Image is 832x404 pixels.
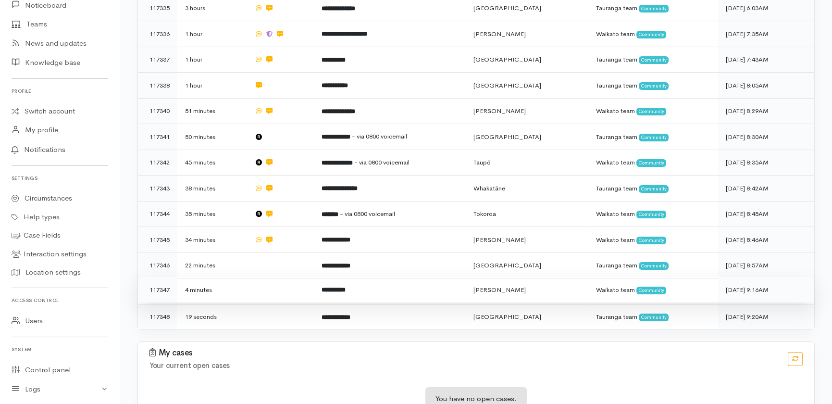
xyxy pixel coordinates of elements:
[588,73,718,99] td: Tauranga team
[138,21,177,47] td: 117336
[12,294,108,307] h6: Access control
[12,85,108,98] h6: Profile
[138,252,177,278] td: 117346
[149,348,776,358] h3: My cases
[639,134,669,141] span: Community
[639,82,669,90] span: Community
[177,73,247,99] td: 1 hour
[639,5,669,13] span: Community
[718,277,814,303] td: [DATE] 9:16AM
[588,21,718,47] td: Waikato team
[473,313,541,321] span: [GEOGRAPHIC_DATA]
[718,150,814,176] td: [DATE] 8:35AM
[138,176,177,202] td: 117343
[138,47,177,73] td: 117337
[138,150,177,176] td: 117342
[636,287,667,294] span: Community
[588,98,718,124] td: Waikato team
[138,73,177,99] td: 117338
[718,252,814,278] td: [DATE] 8:57AM
[588,277,718,303] td: Waikato team
[718,73,814,99] td: [DATE] 8:05AM
[177,124,247,150] td: 50 minutes
[177,47,247,73] td: 1 hour
[588,227,718,253] td: Waikato team
[718,21,814,47] td: [DATE] 7:35AM
[588,124,718,150] td: Tauranga team
[138,201,177,227] td: 117344
[12,343,108,356] h6: System
[473,286,526,294] span: [PERSON_NAME]
[718,98,814,124] td: [DATE] 8:29AM
[718,176,814,202] td: [DATE] 8:42AM
[718,304,814,329] td: [DATE] 9:20AM
[352,132,407,140] span: - via 0800 voicemail
[473,184,505,192] span: Whakatāne
[177,98,247,124] td: 51 minutes
[138,304,177,329] td: 117348
[177,201,247,227] td: 35 minutes
[177,21,247,47] td: 1 hour
[636,31,667,38] span: Community
[354,158,410,166] span: - via 0800 voicemail
[138,124,177,150] td: 117341
[149,362,776,370] h4: Your current open cases
[177,150,247,176] td: 45 minutes
[636,237,667,244] span: Community
[473,55,541,63] span: [GEOGRAPHIC_DATA]
[473,4,541,12] span: [GEOGRAPHIC_DATA]
[588,201,718,227] td: Waikato team
[177,252,247,278] td: 22 minutes
[473,30,526,38] span: [PERSON_NAME]
[138,227,177,253] td: 117345
[636,108,667,115] span: Community
[588,47,718,73] td: Tauranga team
[639,56,669,64] span: Community
[588,304,718,329] td: Tauranga team
[473,133,541,141] span: [GEOGRAPHIC_DATA]
[639,314,669,321] span: Community
[639,262,669,270] span: Community
[718,201,814,227] td: [DATE] 8:45AM
[473,210,496,218] span: Tokoroa
[718,227,814,253] td: [DATE] 8:46AM
[473,236,526,244] span: [PERSON_NAME]
[718,124,814,150] td: [DATE] 8:30AM
[177,176,247,202] td: 38 minutes
[177,304,247,329] td: 19 seconds
[473,107,526,115] span: [PERSON_NAME]
[636,159,667,167] span: Community
[473,261,541,269] span: [GEOGRAPHIC_DATA]
[718,47,814,73] td: [DATE] 7:43AM
[177,277,247,303] td: 4 minutes
[588,176,718,202] td: Tauranga team
[177,227,247,253] td: 34 minutes
[12,172,108,185] h6: Settings
[588,252,718,278] td: Tauranga team
[138,98,177,124] td: 117340
[340,210,395,218] span: - via 0800 voicemail
[639,185,669,193] span: Community
[473,81,541,89] span: [GEOGRAPHIC_DATA]
[138,277,177,303] td: 117347
[588,150,718,176] td: Waikato team
[636,211,667,218] span: Community
[473,158,491,166] span: Taupō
